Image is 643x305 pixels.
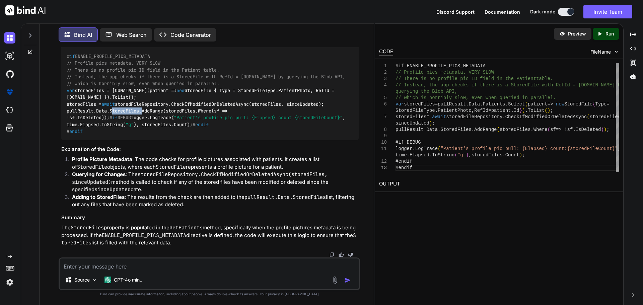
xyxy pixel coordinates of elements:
[92,277,97,283] img: Pick Models
[339,252,344,257] img: like
[4,104,15,116] img: cloudideIcon
[575,127,601,132] span: IsDeleted
[379,63,387,69] div: 1
[511,108,513,113] span: .
[502,114,505,120] span: .
[466,101,469,107] span: .
[114,277,142,283] p: GPT-4o min..
[67,53,150,59] span: # ENABLE_PROFILE_PICS_METADATA
[485,9,520,15] span: Documentation
[497,127,499,132] span: (
[59,292,360,297] p: Bind can provide inaccurate information, including about people. Always double-check its answers....
[568,30,586,37] p: Preview
[61,224,359,247] p: The property is populated in the method, specifically when the profile pictures metadata is being...
[583,5,632,18] button: Invite Team
[505,101,508,107] span: .
[472,127,474,132] span: .
[61,214,359,222] h3: Summary
[396,63,486,69] span: #if ENABLE_PROFILE_PICS_METADATA
[440,146,581,151] span: "Patient's profile pic pull: {Elapsed} count:{stor
[396,114,426,120] span: storedFiles
[474,108,488,113] span: RefId
[396,82,536,88] span: // Instead, the app checks if there is a StoredFil
[547,101,553,107] span: =>
[67,74,345,80] span: // Instead, the app checks if there is a StoredFile with RefId = [DOMAIN_NAME] by querying the Bl...
[72,171,331,185] code: storedFileRepository.CheckIfModifiedOrDeletedAsync(storedFiles, sinceUpdated)
[505,114,587,120] span: CheckIfModifiedOrDeletedAsync
[606,101,609,107] span: =
[407,152,409,158] span: .
[379,114,387,120] div: 7
[606,127,609,132] span: ;
[126,122,134,128] span: "g"
[169,224,203,231] code: GetPatients
[472,152,502,158] span: storedFiles
[404,101,435,107] span: storedFiles
[547,108,550,113] span: )
[432,114,446,120] span: await
[72,171,126,177] strong: Querying for Changes
[348,252,353,257] img: dislike
[396,127,424,132] span: pullResult
[102,232,186,239] code: ENABLE_PROFILE_PICS_METADATA
[426,114,429,120] span: =
[472,108,474,113] span: ,
[590,49,611,55] span: FileName
[436,8,475,15] button: Discord Support
[379,76,387,82] div: 3
[500,127,530,132] span: storedFiles
[589,114,620,120] span: storedFiles
[438,101,466,107] span: pullResult
[435,108,437,113] span: .
[77,164,107,170] code: StoredFile
[396,70,494,75] span: // Profile pics metadata. VERY SLOW
[528,108,545,113] span: ToList
[195,122,209,128] span: endif
[440,127,471,132] span: StoredFiles
[424,127,426,132] span: .
[502,152,505,158] span: .
[379,165,387,171] div: 13
[603,127,606,132] span: )
[396,89,457,94] span: querying the Blob API,
[67,53,348,135] code: storedFiles = [DOMAIN_NAME](patient => StoredFile { Type = StoredFileType.PatientPhoto, RefId = [...
[72,194,125,200] strong: Adding to StoredFiles
[469,101,480,107] span: Data
[559,31,565,37] img: preview
[379,158,387,165] div: 12
[438,146,440,151] span: (
[614,49,619,55] img: chevron down
[379,101,387,107] div: 6
[116,31,147,39] p: Web Search
[556,101,564,107] span: new
[67,67,219,73] span: // There is no profile pic ID field in the Patient table.
[525,108,527,113] span: .
[67,60,160,66] span: // Profile pics metadata. VERY SLOW
[438,127,440,132] span: .
[379,127,387,133] div: 8
[70,53,75,59] span: if
[550,108,553,113] span: ;
[536,82,623,88] span: e with RefId = [DOMAIN_NAME] by
[480,101,483,107] span: .
[446,114,502,120] span: storedFileRepository
[379,95,387,101] div: 5
[396,95,536,100] span: // which is horribly slow, even when queried in pa
[396,152,407,158] span: time
[396,159,412,164] span: #endif
[466,152,469,158] span: )
[605,30,614,37] p: Run
[485,8,520,15] button: Documentation
[379,82,387,88] div: 4
[396,165,412,170] span: #endif
[595,101,606,107] span: Type
[396,101,404,107] span: var
[4,277,15,288] img: settings
[4,86,15,98] img: premium
[4,32,15,44] img: darkChat
[396,146,412,151] span: logger
[435,101,437,107] span: =
[438,108,472,113] span: PatientPhoto
[396,140,421,145] span: #if DEBUG
[61,232,356,246] code: StoredFiles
